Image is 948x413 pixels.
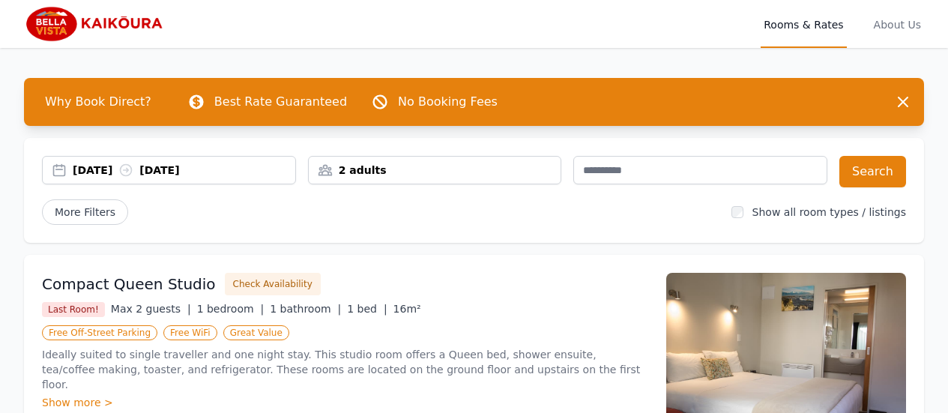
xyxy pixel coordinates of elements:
span: Free WiFi [163,325,217,340]
p: Ideally suited to single traveller and one night stay. This studio room offers a Queen bed, showe... [42,347,648,392]
div: Show more > [42,395,648,410]
button: Search [839,156,906,187]
span: Last Room! [42,302,105,317]
span: Max 2 guests | [111,303,191,315]
div: [DATE] [DATE] [73,163,295,178]
span: 1 bathroom | [270,303,341,315]
h3: Compact Queen Studio [42,274,216,295]
p: Best Rate Guaranteed [214,93,347,111]
span: Free Off-Street Parking [42,325,157,340]
span: Great Value [223,325,289,340]
span: Why Book Direct? [33,87,163,117]
span: More Filters [42,199,128,225]
label: Show all room types / listings [752,206,906,218]
span: 16m² [393,303,421,315]
div: 2 adults [309,163,561,178]
span: 1 bed | [347,303,387,315]
img: Bella Vista Kaikoura [24,6,168,42]
p: No Booking Fees [398,93,498,111]
button: Check Availability [225,273,321,295]
span: 1 bedroom | [197,303,265,315]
